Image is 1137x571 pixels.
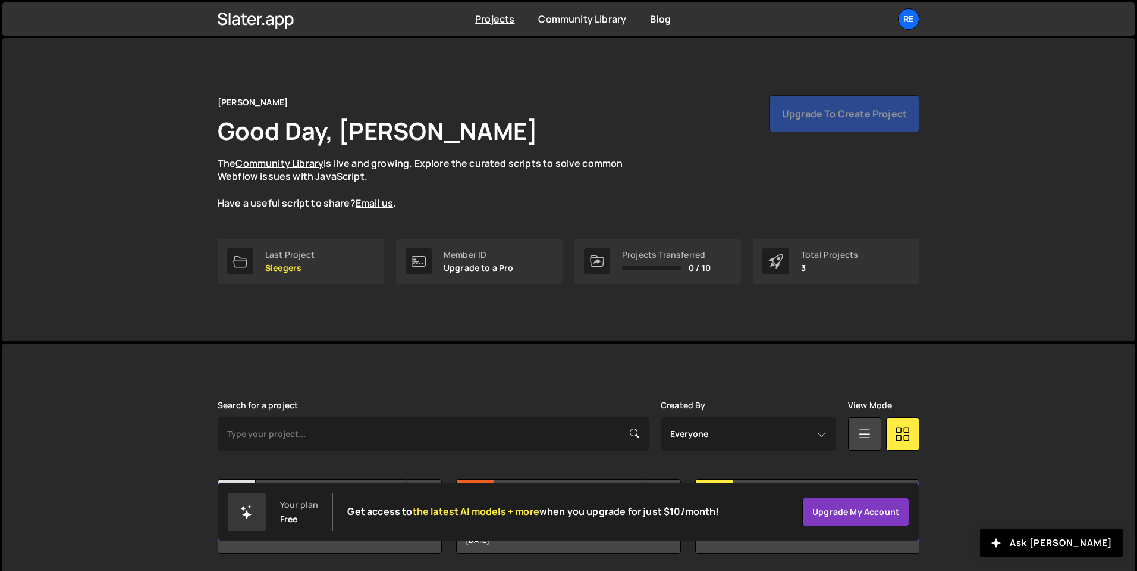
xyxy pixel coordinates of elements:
[538,13,626,26] a: Community Library
[622,250,711,260] div: Projects Transferred
[218,401,298,410] label: Search for a project
[218,480,256,517] div: Sl
[661,401,706,410] label: Created By
[444,263,514,273] p: Upgrade to a Pro
[980,529,1123,557] button: Ask [PERSON_NAME]
[218,114,538,147] h1: Good Day, [PERSON_NAME]
[650,13,671,26] a: Blog
[280,514,298,524] div: Free
[413,505,539,518] span: the latest AI models + more
[801,263,858,273] p: 3
[218,239,384,284] a: Last Project Sleegers
[218,417,649,451] input: Type your project...
[898,8,919,30] a: Re
[695,479,919,554] a: Ji [PERSON_NAME] Created by [PERSON_NAME] 3 pages, last updated by [PERSON_NAME] [DATE]
[280,500,318,510] div: Your plan
[689,263,711,273] span: 0 / 10
[265,250,315,260] div: Last Project
[475,13,514,26] a: Projects
[456,479,680,554] a: My My Fireplace Created by [PERSON_NAME] 17 pages, last updated by [PERSON_NAME] about [DATE]
[347,506,719,517] h2: Get access to when you upgrade for just $10/month!
[696,480,733,517] div: Ji
[356,196,393,210] a: Email us
[218,479,442,554] a: Sl Sleegers Created by [PERSON_NAME] 7 pages, last updated by [PERSON_NAME] [DATE]
[444,250,514,260] div: Member ID
[802,498,909,526] a: Upgrade my account
[848,401,892,410] label: View Mode
[801,250,858,260] div: Total Projects
[235,157,323,170] a: Community Library
[218,95,288,110] div: [PERSON_NAME]
[265,263,315,273] p: Sleegers
[457,480,494,517] div: My
[218,157,646,210] p: The is live and growing. Explore the curated scripts to solve common Webflow issues with JavaScri...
